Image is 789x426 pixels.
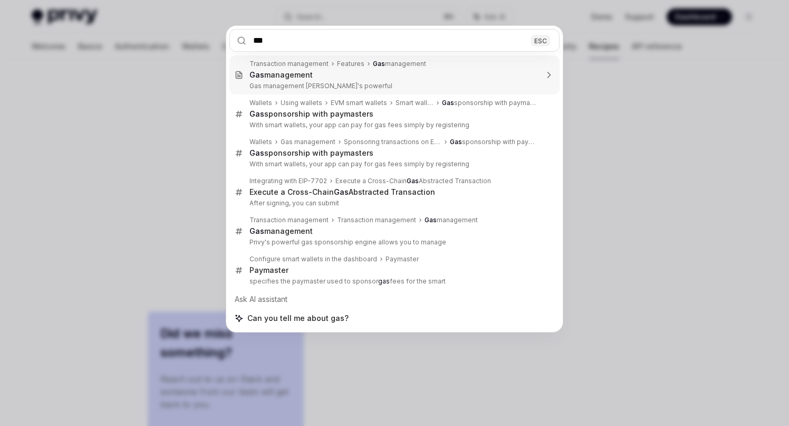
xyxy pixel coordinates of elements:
[249,60,329,68] div: Transaction management
[425,216,478,224] div: management
[249,238,537,247] p: Privy's powerful gas sponsorship engine allows you to manage
[337,216,416,224] div: Transaction management
[450,138,462,146] b: Gas
[407,177,419,185] b: Gas
[281,138,335,146] div: Gas management
[249,138,272,146] div: Wallets
[247,313,349,324] span: Can you tell me about gas?
[249,148,264,157] b: Gas
[249,82,537,90] p: Gas management [PERSON_NAME]'s powerful
[229,290,560,309] div: Ask AI assistant
[249,187,435,197] div: Execute a Cross-Chain Abstracted Transaction
[249,216,329,224] div: Transaction management
[249,266,288,275] div: Paymaster
[249,226,313,236] div: management
[249,99,272,107] div: Wallets
[249,70,264,79] b: Gas
[442,99,454,107] b: Gas
[386,255,419,263] div: Paymaster
[281,99,322,107] div: Using wallets
[249,70,313,80] div: management
[531,35,550,46] div: ESC
[249,199,537,207] p: After signing, you can submit
[378,277,390,285] b: gas
[344,138,441,146] div: Sponsoring transactions on Ethereum
[334,187,349,196] b: Gas
[249,226,264,235] b: Gas
[331,99,387,107] div: EVM smart wallets
[373,60,426,68] div: management
[337,60,364,68] div: Features
[249,109,264,118] b: Gas
[249,177,327,185] div: Integrating with EIP-7702
[442,99,537,107] div: sponsorship with paymasters
[335,177,491,185] div: Execute a Cross-Chain Abstracted Transaction
[396,99,434,107] div: Smart wallets
[249,109,373,119] div: sponsorship with paymasters
[425,216,437,224] b: Gas
[450,138,537,146] div: sponsorship with paymasters
[249,160,537,168] p: With smart wallets, your app can pay for gas fees simply by registering
[249,255,377,263] div: Configure smart wallets in the dashboard
[249,277,537,286] p: specifies the paymaster used to sponsor fees for the smart
[249,121,537,129] p: With smart wallets, your app can pay for gas fees simply by registering
[373,60,385,68] b: Gas
[249,148,373,158] div: sponsorship with paymasters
